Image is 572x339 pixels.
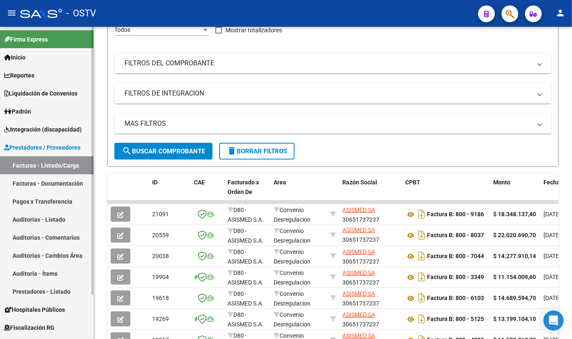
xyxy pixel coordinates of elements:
mat-icon: person [555,8,565,18]
span: [DATE] [544,232,561,238]
img: tab_domain_overview_orange.svg [35,49,41,55]
div: 30651737237 [342,247,399,265]
i: Descargar documento [416,249,427,263]
div: v 4.0.25 [23,13,41,20]
span: 19904 [152,274,169,280]
strong: Factura B: 800 - 9186 [427,211,484,218]
span: Convenio Desregulacion [274,269,311,286]
i: Descargar documento [416,207,427,221]
img: website_grey.svg [13,22,20,28]
span: Razón Social [342,179,377,186]
span: Convenio Desregulacion [274,248,311,265]
span: Padrón [4,107,31,116]
i: Descargar documento [416,312,427,326]
span: Area [274,179,286,186]
datatable-header-cell: ID [149,173,191,210]
mat-panel-title: FILTROS DE INTEGRACION [124,89,531,98]
div: Dominio: [DOMAIN_NAME] [22,22,94,28]
mat-expansion-panel-header: MAS FILTROS [114,114,551,134]
div: Palabras clave [98,49,133,55]
span: Convenio Desregulacion [274,228,311,244]
span: Convenio Desregulacion [274,207,311,223]
div: Dominio [44,49,64,55]
span: ASISMED SA [342,269,375,276]
button: Borrar Filtros [219,143,295,160]
mat-icon: search [122,146,132,156]
span: Hospitales Públicos [4,305,65,314]
span: Buscar Comprobante [122,148,205,155]
span: ASISMED SA [342,248,375,255]
span: Convenio Desregulacion [274,311,311,328]
span: D80 - ASISMED S.A. [228,311,264,328]
strong: $ 14.277.910,14 [493,253,536,259]
span: Firma Express [4,35,48,44]
mat-expansion-panel-header: FILTROS DEL COMPROBANTE [114,53,551,73]
span: - OSTV [66,4,96,23]
mat-icon: delete [227,146,237,156]
div: 30651737237 [342,310,399,328]
span: [DATE] [544,295,561,301]
span: Fiscalización RG [4,323,54,332]
img: logo_orange.svg [13,13,20,20]
span: Prestadores / Proveedores [4,143,80,152]
span: Integración (discapacidad) [4,125,82,134]
button: Buscar Comprobante [114,143,212,160]
span: [DATE] [544,253,561,259]
span: CPBT [405,179,420,186]
datatable-header-cell: Area [270,173,327,210]
datatable-header-cell: Razón Social [339,173,402,210]
strong: $ 14.689.594,70 [493,295,536,301]
span: Facturado x Orden De [228,179,259,195]
span: D80 - ASISMED S.A. [228,228,264,244]
img: tab_keywords_by_traffic_grey.svg [89,49,96,55]
span: 19269 [152,316,169,322]
datatable-header-cell: Facturado x Orden De [224,173,270,210]
span: 20559 [152,232,169,238]
div: Open Intercom Messenger [544,311,564,331]
strong: $ 18.348.137,40 [493,211,536,217]
span: Mostrar totalizadores [225,25,282,35]
span: Todos [114,26,130,33]
span: Reportes [4,71,34,80]
span: 21091 [152,211,169,217]
i: Descargar documento [416,228,427,242]
strong: $ 22.020.690,70 [493,232,536,238]
span: Inicio [4,53,26,62]
span: Convenio Desregulacion [274,290,311,307]
mat-expansion-panel-header: FILTROS DE INTEGRACION [114,83,551,104]
datatable-header-cell: CAE [191,173,224,210]
strong: Factura B: 800 - 8037 [427,232,484,239]
span: Liquidación de Convenios [4,89,78,98]
strong: $ 11.154.009,60 [493,274,536,280]
span: D80 - ASISMED S.A. [228,207,264,223]
span: ASISMED SA [342,332,375,339]
div: 30651737237 [342,226,399,244]
span: [DATE] [544,274,561,280]
span: D80 - ASISMED S.A. [228,248,264,265]
mat-icon: menu [7,8,17,18]
i: Descargar documento [416,270,427,284]
mat-panel-title: FILTROS DEL COMPROBANTE [124,59,531,68]
span: D80 - ASISMED S.A. [228,269,264,286]
strong: Factura B: 800 - 3349 [427,274,484,281]
span: [DATE] [544,211,561,217]
mat-panel-title: MAS FILTROS [124,119,531,128]
strong: Factura B: 800 - 5125 [427,316,484,323]
span: 19618 [152,295,169,301]
div: 30651737237 [342,205,399,223]
div: 30651737237 [342,289,399,307]
span: Borrar Filtros [227,148,287,155]
span: 20038 [152,253,169,259]
span: ASISMED SA [342,311,375,318]
datatable-header-cell: CPBT [402,173,490,210]
span: ASISMED SA [342,227,375,233]
span: CAE [194,179,205,186]
span: ASISMED SA [342,290,375,297]
span: ASISMED SA [342,207,375,213]
span: ID [152,179,158,186]
div: 30651737237 [342,268,399,286]
strong: Factura B: 800 - 7044 [427,253,484,260]
datatable-header-cell: Monto [490,173,540,210]
span: D80 - ASISMED S.A. [228,290,264,307]
i: Descargar documento [416,291,427,305]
